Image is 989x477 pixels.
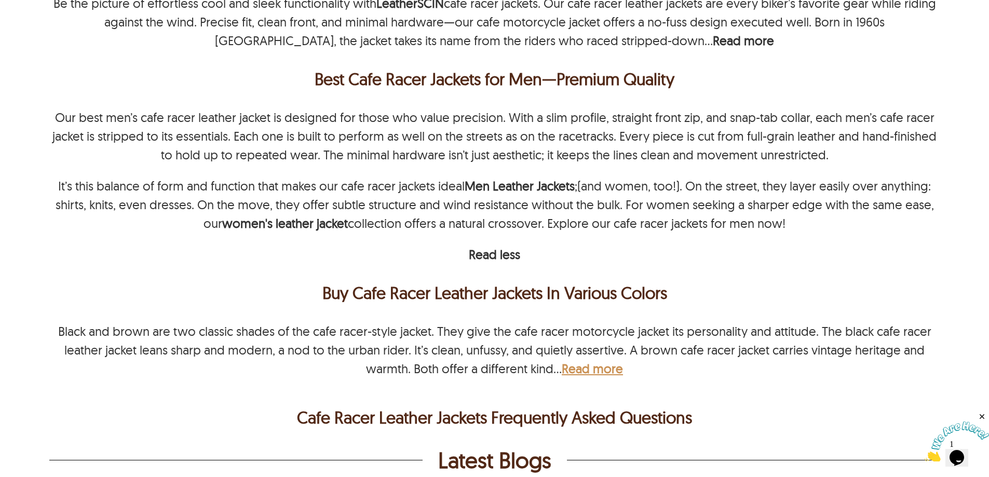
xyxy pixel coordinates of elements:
p: Cafe Racer Leather Jackets Frequently Asked Questions [52,405,937,430]
span: 1 [4,4,8,13]
h2: Cafe Racer Leather Jackets Frequently Asked Questions [49,405,940,430]
b: Read less [469,247,520,262]
p: Black and brown are two classic shades of the cafe racer-style jacket. They give the cafe racer m... [58,323,931,376]
b: Read more [562,361,623,376]
p: Buy Cafe Racer Leather Jackets In Various Colors [52,280,937,305]
a: women's leather jacket [222,215,348,231]
iframe: chat widget [925,412,989,461]
p: Our best men’s cafe racer leather jacket is designed for those who value precision. With a slim p... [49,108,940,164]
a: Men Leather Jackets [465,178,575,194]
h2: <p>Best Cafe Racer Jackets for Men&mdash;Premium Quality</p> [49,66,940,91]
h2: Latest Blogs [438,446,551,474]
h2: <p>Buy Cafe Racer Leather Jackets In Various Colors</p> [49,280,940,305]
p: Best Cafe Racer Jackets for Men—Premium Quality [52,66,937,91]
b: Read more [713,33,774,48]
p: It’s this balance of form and function that makes our cafe racer jackets ideal ;(and women, too!)... [49,176,940,233]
